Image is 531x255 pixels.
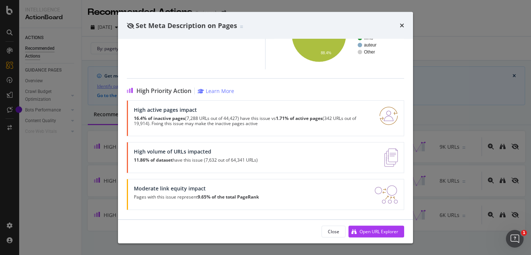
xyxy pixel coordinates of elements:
[127,23,134,28] div: eye-slash
[322,225,346,237] button: Close
[364,50,375,55] text: Other
[280,6,398,64] div: A chart.
[240,25,243,28] img: Equal
[198,88,234,95] a: Learn More
[364,36,373,41] text: films
[134,116,185,122] strong: 16.4% of inactive pages
[400,21,404,30] div: times
[348,225,404,237] button: Open URL Explorer
[134,116,371,127] p: (7,288 URLs out of 44,427) have this issue vs (342 URLs out of 19,914). Fixing this issue may mak...
[134,149,258,155] div: High volume of URLs impacted
[384,149,398,167] img: e5DMFwAAAABJRU5ErkJggg==
[134,195,259,200] p: Pages with this issue represent
[134,186,259,192] div: Moderate link equity impact
[375,186,398,204] img: DDxVyA23.png
[276,116,323,122] strong: 1.71% of active pages
[136,21,237,30] span: Set Meta Description on Pages
[206,88,234,95] div: Learn More
[136,88,191,95] span: High Priority Action
[198,194,259,200] strong: 9.65% of the total PageRank
[134,107,371,113] div: High active pages impact
[118,12,413,243] div: modal
[521,230,527,236] span: 1
[379,107,398,125] img: RO06QsNG.png
[134,158,258,163] p: have this issue (7,632 out of 64,341 URLs)
[360,228,398,234] div: Open URL Explorer
[328,228,339,234] div: Close
[321,51,331,55] text: 88.4%
[506,230,524,248] iframe: Intercom live chat
[364,43,376,48] text: auteur
[134,157,173,163] strong: 11.86% of dataset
